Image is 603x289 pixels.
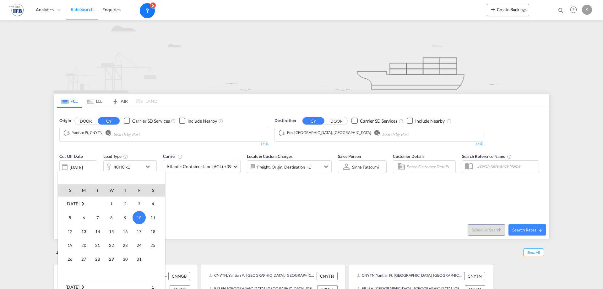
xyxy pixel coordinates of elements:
td: Thursday October 16 2025 [118,225,132,238]
span: 27 [78,253,90,265]
tr: Week 3 [58,225,165,238]
td: Friday October 10 2025 [132,211,146,225]
span: 4 [147,197,159,210]
td: Thursday October 30 2025 [118,252,132,266]
tr: Week 1 [58,197,165,211]
tr: Week undefined [58,266,165,280]
td: Wednesday October 15 2025 [105,225,118,238]
th: T [118,184,132,197]
th: S [58,184,77,197]
td: Wednesday October 8 2025 [105,211,118,225]
span: 31 [133,253,145,265]
td: Sunday October 26 2025 [58,252,77,266]
td: Monday October 20 2025 [77,238,91,252]
th: M [77,184,91,197]
span: [DATE] [66,201,79,206]
td: Friday October 24 2025 [132,238,146,252]
th: W [105,184,118,197]
td: Saturday October 18 2025 [146,225,165,238]
span: 30 [119,253,132,265]
tr: Week 2 [58,211,165,225]
span: 25 [147,239,159,252]
span: 19 [64,239,76,252]
th: T [91,184,105,197]
span: 23 [119,239,132,252]
span: 29 [105,253,118,265]
span: 18 [147,225,159,238]
td: Tuesday October 14 2025 [91,225,105,238]
td: Wednesday October 22 2025 [105,238,118,252]
span: 2 [119,197,132,210]
span: 16 [119,225,132,238]
td: Tuesday October 7 2025 [91,211,105,225]
td: Thursday October 2 2025 [118,197,132,211]
tr: Week 4 [58,238,165,252]
td: Wednesday October 29 2025 [105,252,118,266]
td: Tuesday October 21 2025 [91,238,105,252]
td: Saturday October 11 2025 [146,211,165,225]
td: Saturday October 25 2025 [146,238,165,252]
span: 15 [105,225,118,238]
span: 14 [91,225,104,238]
span: 1 [105,197,118,210]
th: F [132,184,146,197]
span: 6 [78,211,90,224]
td: Friday October 17 2025 [132,225,146,238]
td: Tuesday October 28 2025 [91,252,105,266]
td: Wednesday October 1 2025 [105,197,118,211]
td: Sunday October 12 2025 [58,225,77,238]
span: 3 [133,197,145,210]
span: 17 [133,225,145,238]
tr: Week 5 [58,252,165,266]
span: 12 [64,225,76,238]
span: 8 [105,211,118,224]
span: 24 [133,239,145,252]
span: 5 [64,211,76,224]
td: Saturday October 4 2025 [146,197,165,211]
td: Sunday October 5 2025 [58,211,77,225]
th: S [146,184,165,197]
td: Thursday October 9 2025 [118,211,132,225]
span: 26 [64,253,76,265]
td: Sunday October 19 2025 [58,238,77,252]
span: 7 [91,211,104,224]
span: 11 [147,211,159,224]
td: October 2025 [58,197,105,211]
span: 10 [133,211,146,224]
td: Monday October 13 2025 [77,225,91,238]
td: Friday October 31 2025 [132,252,146,266]
span: 13 [78,225,90,238]
span: 20 [78,239,90,252]
td: Monday October 6 2025 [77,211,91,225]
span: 9 [119,211,132,224]
td: Monday October 27 2025 [77,252,91,266]
span: 28 [91,253,104,265]
span: 21 [91,239,104,252]
td: Friday October 3 2025 [132,197,146,211]
span: 22 [105,239,118,252]
td: Thursday October 23 2025 [118,238,132,252]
